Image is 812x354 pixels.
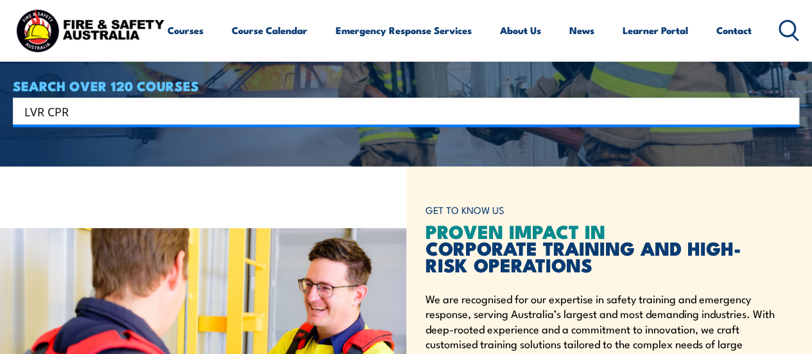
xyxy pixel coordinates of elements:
[569,15,594,46] a: News
[27,102,773,120] form: Search form
[336,15,472,46] a: Emergency Response Services
[13,78,799,93] h4: SEARCH OVER 120 COURSES
[24,102,771,121] input: Search input
[426,199,777,222] h6: GET TO KNOW US
[168,15,203,46] a: Courses
[623,15,688,46] a: Learner Portal
[716,15,752,46] a: Contact
[500,15,541,46] a: About Us
[426,222,777,272] h2: CORPORATE TRAINING AND HIGH-RISK OPERATIONS
[777,102,795,120] button: Search magnifier button
[232,15,307,46] a: Course Calendar
[426,216,605,245] span: PROVEN IMPACT IN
